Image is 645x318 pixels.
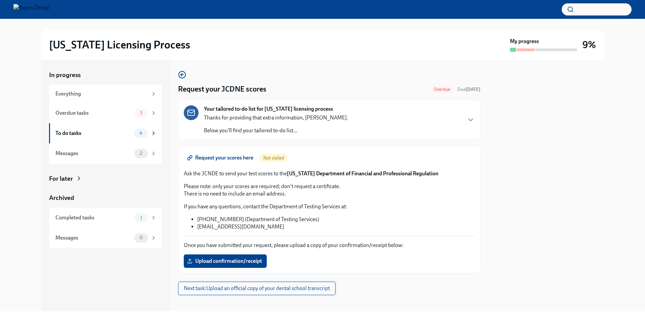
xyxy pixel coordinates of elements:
div: Everything [55,90,148,98]
img: Aspen Dental [13,4,49,15]
div: Messages [55,234,132,242]
button: Next task:Upload an official copy of your dental school transcript [178,282,336,295]
a: Messages0 [49,228,162,248]
label: Upload confirmation/receipt [184,254,267,268]
a: Overdue tasks3 [49,103,162,123]
li: [EMAIL_ADDRESS][DOMAIN_NAME] [197,223,475,231]
span: 2 [136,151,146,156]
a: For later [49,174,162,183]
span: Due [457,86,480,92]
h4: Request your JCDNE scores [178,84,266,94]
span: Next task : Upload an official copy of your dental school transcript [184,285,330,292]
strong: Your tailored to-do list for [US_STATE] licensing process [204,105,333,113]
a: Messages2 [49,143,162,164]
strong: [US_STATE] Department of Financial and Professional Regulation [287,170,438,177]
p: Thanks for providing that extra information, [PERSON_NAME]. [204,114,348,121]
li: [PHONE_NUMBER] (Department of Testing Services) [197,216,475,223]
strong: [DATE] [466,86,480,92]
p: Please note: only your scores are required; don't request a certificate. There is no need to incl... [184,183,475,198]
a: Request your scores here [184,151,258,165]
a: Everything [49,85,162,103]
div: To do tasks [55,130,132,137]
span: August 19th, 2025 10:00 [457,86,480,93]
p: Below you'll find your tailored to-do list... [204,127,348,134]
span: Not visited [259,155,288,161]
a: Archived [49,193,162,202]
span: Request your scores here [188,154,253,161]
p: Ask the JCNDE to send your test scores to the [184,170,475,177]
strong: My progress [510,38,539,45]
p: Once you have submitted your request, please upload a copy of your confirmation/receipt below: [184,242,475,249]
a: Completed tasks1 [49,208,162,228]
span: 1 [136,215,146,220]
span: 4 [135,131,146,136]
div: For later [49,174,73,183]
div: Completed tasks [55,214,132,221]
h2: [US_STATE] Licensing Process [49,38,190,51]
span: Upload confirmation/receipt [188,258,262,264]
a: In progress [49,71,162,79]
span: 0 [135,235,147,240]
h3: 9% [583,39,596,51]
a: To do tasks4 [49,123,162,143]
p: If you have any questions, contact the Department of Testing Services at: [184,203,475,210]
div: Messages [55,150,132,157]
div: Overdue tasks [55,109,132,117]
span: Overdue [430,87,455,92]
span: 3 [136,110,146,115]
